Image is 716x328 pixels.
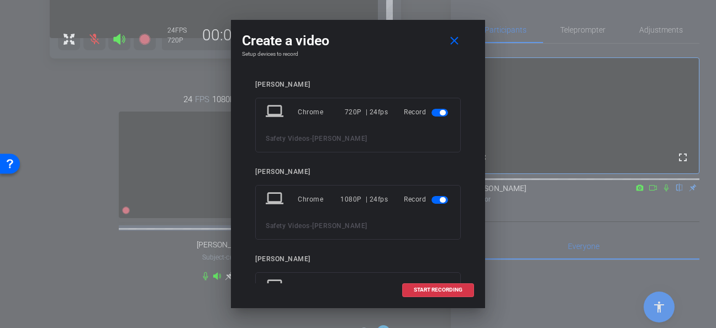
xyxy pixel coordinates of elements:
[298,277,341,297] div: Chrome
[255,255,461,263] div: [PERSON_NAME]
[312,135,367,142] span: [PERSON_NAME]
[404,189,450,209] div: Record
[404,102,450,122] div: Record
[298,102,345,122] div: Chrome
[401,277,450,297] div: Inactive
[266,189,286,209] mat-icon: laptop
[402,283,474,297] button: START RECORDING
[345,102,388,122] div: 720P | 24fps
[255,81,461,89] div: [PERSON_NAME]
[447,34,461,48] mat-icon: close
[414,287,462,293] span: START RECORDING
[255,168,461,176] div: [PERSON_NAME]
[266,102,286,122] mat-icon: laptop
[266,222,310,230] span: Safety Videos
[310,222,313,230] span: -
[312,222,367,230] span: [PERSON_NAME]
[242,51,474,57] h4: Setup devices to record
[266,135,310,142] span: Safety Videos
[266,277,286,297] mat-icon: laptop
[341,277,385,297] div: 720P | 24fps
[310,135,313,142] span: -
[340,189,388,209] div: 1080P | 24fps
[242,31,474,51] div: Create a video
[298,189,340,209] div: Chrome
